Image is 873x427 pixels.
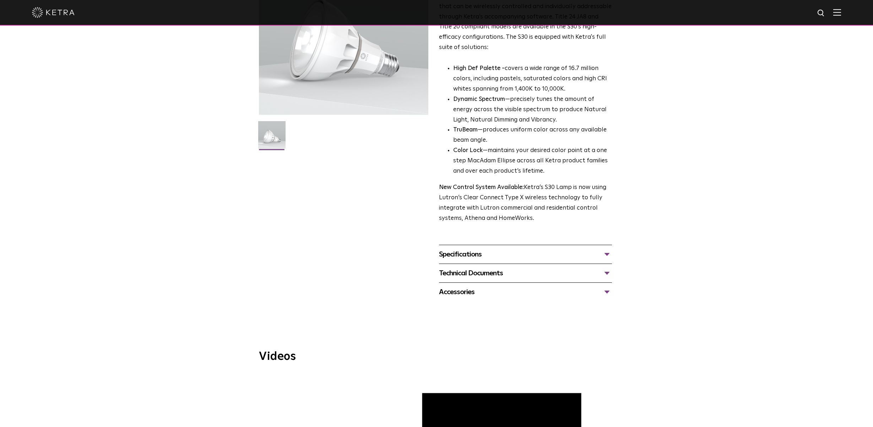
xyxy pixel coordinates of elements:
li: —maintains your desired color point at a one step MacAdam Ellipse across all Ketra product famili... [453,146,612,177]
li: —precisely tunes the amount of energy across the visible spectrum to produce Natural Light, Natur... [453,94,612,125]
strong: New Control System Available: [439,184,524,190]
img: ketra-logo-2019-white [32,7,75,18]
h3: Videos [259,351,614,362]
strong: Dynamic Spectrum [453,96,505,102]
strong: TruBeam [453,127,478,133]
strong: Color Lock [453,147,483,153]
img: S30-Lamp-Edison-2021-Web-Square [258,121,286,154]
div: Accessories [439,286,612,298]
img: search icon [817,9,826,18]
p: covers a wide range of 16.7 million colors, including pastels, saturated colors and high CRI whit... [453,64,612,94]
div: Technical Documents [439,267,612,279]
li: —produces uniform color across any available beam angle. [453,125,612,146]
div: Specifications [439,249,612,260]
p: Ketra’s S30 Lamp is now using Lutron’s Clear Connect Type X wireless technology to fully integrat... [439,183,612,224]
img: Hamburger%20Nav.svg [833,9,841,16]
strong: High Def Palette - [453,65,505,71]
